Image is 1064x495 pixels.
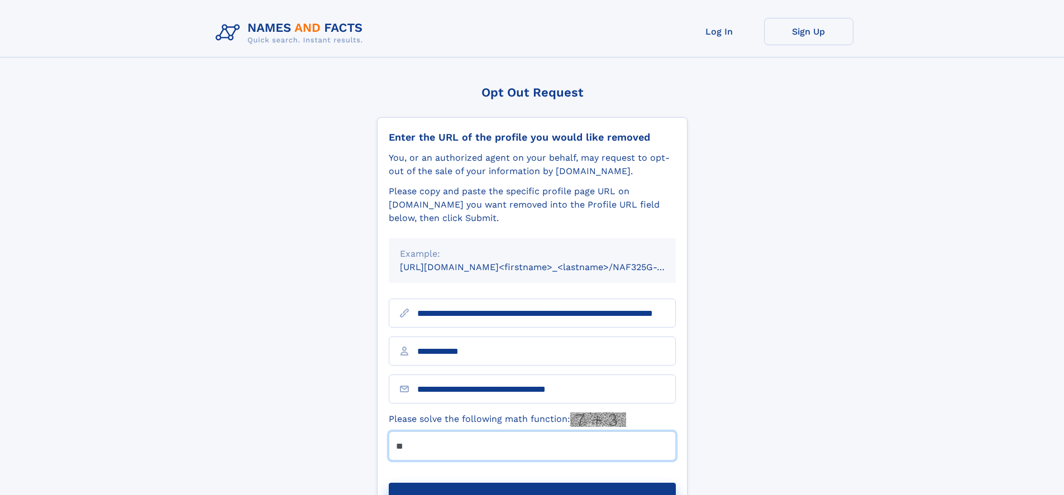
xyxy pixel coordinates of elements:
[675,18,764,45] a: Log In
[400,262,697,272] small: [URL][DOMAIN_NAME]<firstname>_<lastname>/NAF325G-xxxxxxxx
[389,151,676,178] div: You, or an authorized agent on your behalf, may request to opt-out of the sale of your informatio...
[389,131,676,143] div: Enter the URL of the profile you would like removed
[389,412,626,427] label: Please solve the following math function:
[764,18,853,45] a: Sign Up
[377,85,688,99] div: Opt Out Request
[389,185,676,225] div: Please copy and paste the specific profile page URL on [DOMAIN_NAME] you want removed into the Pr...
[211,18,372,48] img: Logo Names and Facts
[400,247,665,261] div: Example:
